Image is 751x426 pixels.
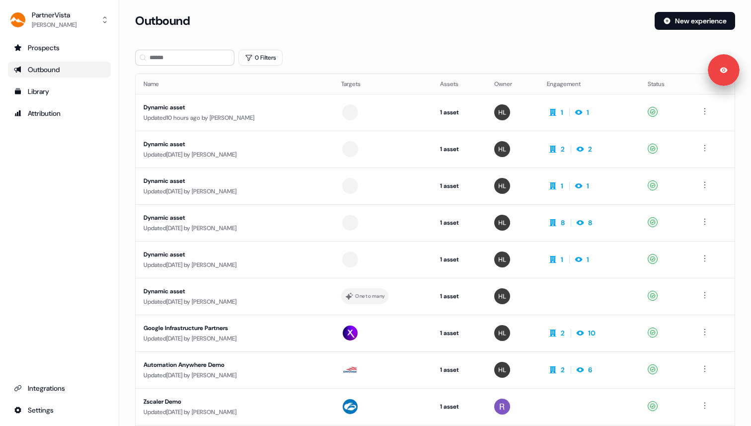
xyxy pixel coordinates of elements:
[14,108,105,118] div: Attribution
[144,186,325,196] div: Updated [DATE] by [PERSON_NAME]
[144,286,325,296] div: Dynamic asset
[561,255,563,264] div: 1
[587,107,589,117] div: 1
[588,144,592,154] div: 2
[8,62,111,78] a: Go to outbound experience
[135,13,190,28] h3: Outbound
[14,43,105,53] div: Prospects
[440,181,478,191] div: 1 asset
[494,178,510,194] img: Hondo
[144,150,325,160] div: Updated [DATE] by [PERSON_NAME]
[561,218,565,228] div: 8
[144,407,325,417] div: Updated [DATE] by [PERSON_NAME]
[144,213,325,223] div: Dynamic asset
[587,255,589,264] div: 1
[561,328,565,338] div: 2
[539,74,640,94] th: Engagement
[440,328,478,338] div: 1 asset
[640,74,691,94] th: Status
[8,40,111,56] a: Go to prospects
[588,365,592,375] div: 6
[144,297,325,307] div: Updated [DATE] by [PERSON_NAME]
[355,292,384,301] div: One to many
[144,139,325,149] div: Dynamic asset
[144,360,325,370] div: Automation Anywhere Demo
[8,380,111,396] a: Go to integrations
[486,74,539,94] th: Owner
[14,86,105,96] div: Library
[144,397,325,407] div: Zscaler Demo
[440,107,478,117] div: 1 asset
[561,181,563,191] div: 1
[144,223,325,233] div: Updated [DATE] by [PERSON_NAME]
[440,365,478,375] div: 1 asset
[144,370,325,380] div: Updated [DATE] by [PERSON_NAME]
[655,12,735,30] button: New experience
[494,288,510,304] img: Hondo
[14,65,105,75] div: Outbound
[440,402,478,412] div: 1 asset
[494,104,510,120] img: Hondo
[144,176,325,186] div: Dynamic asset
[494,141,510,157] img: Hondo
[587,181,589,191] div: 1
[144,102,325,112] div: Dynamic asset
[588,218,592,228] div: 8
[144,113,325,123] div: Updated 10 hours ago by [PERSON_NAME]
[144,323,325,333] div: Google Infrastructure Partners
[440,255,478,264] div: 1 asset
[494,399,510,415] img: Rick
[238,50,283,66] button: 0 Filters
[32,10,76,20] div: PartnerVista
[8,105,111,121] a: Go to attribution
[494,362,510,378] img: Hondo
[561,144,565,154] div: 2
[440,144,478,154] div: 1 asset
[8,402,111,418] a: Go to integrations
[8,84,111,99] a: Go to templates
[144,250,325,259] div: Dynamic asset
[588,328,596,338] div: 10
[144,260,325,270] div: Updated [DATE] by [PERSON_NAME]
[432,74,486,94] th: Assets
[561,365,565,375] div: 2
[14,383,105,393] div: Integrations
[494,252,510,267] img: Hondo
[440,291,478,301] div: 1 asset
[32,20,76,30] div: [PERSON_NAME]
[494,215,510,231] img: Hondo
[333,74,432,94] th: Targets
[494,325,510,341] img: Hondo
[144,334,325,343] div: Updated [DATE] by [PERSON_NAME]
[440,218,478,228] div: 1 asset
[561,107,563,117] div: 1
[8,8,111,32] button: PartnerVista[PERSON_NAME]
[136,74,333,94] th: Name
[14,405,105,415] div: Settings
